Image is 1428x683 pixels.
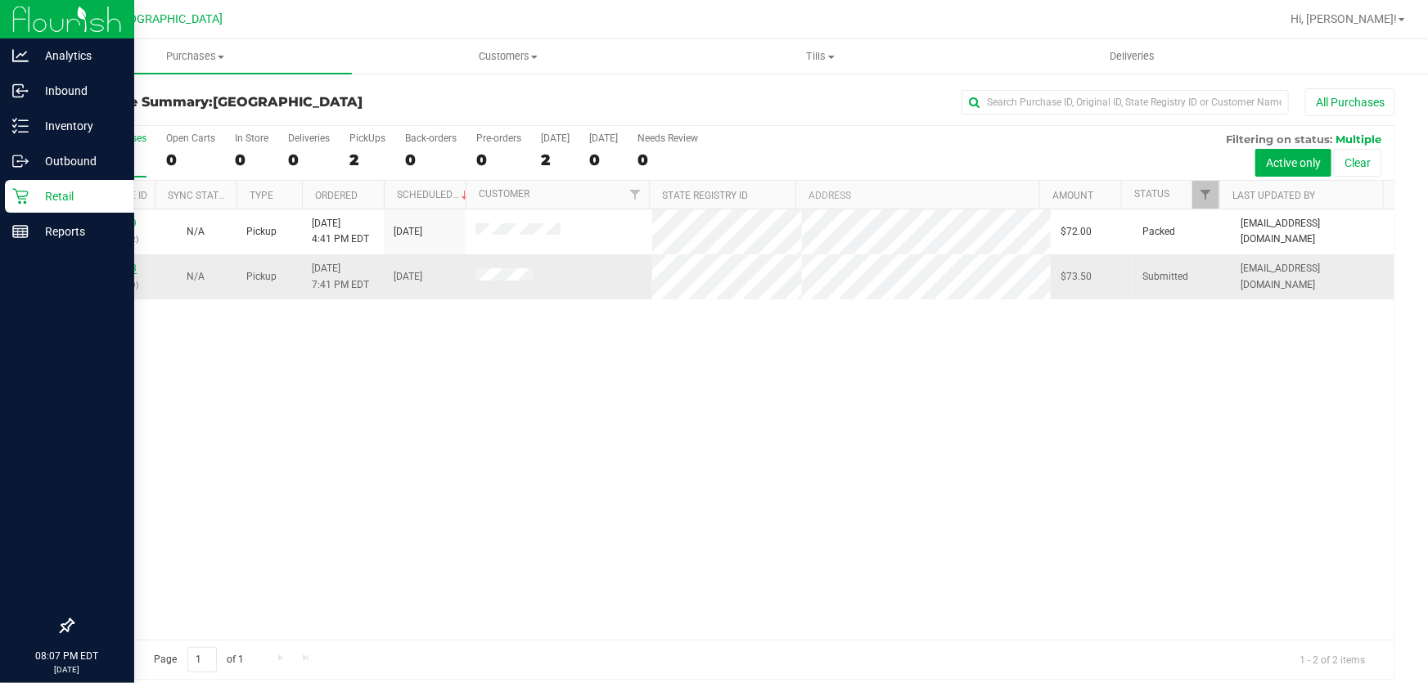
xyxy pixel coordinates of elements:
[246,224,277,240] span: Pickup
[1291,12,1397,25] span: Hi, [PERSON_NAME]!
[349,133,385,144] div: PickUps
[187,269,205,285] button: N/A
[315,190,358,201] a: Ordered
[1052,190,1093,201] a: Amount
[1142,269,1188,285] span: Submitted
[288,151,330,169] div: 0
[166,133,215,144] div: Open Carts
[405,151,457,169] div: 0
[976,39,1289,74] a: Deliveries
[1241,216,1385,247] span: [EMAIL_ADDRESS][DOMAIN_NAME]
[637,151,698,169] div: 0
[187,226,205,237] span: Not Applicable
[352,39,664,74] a: Customers
[1336,133,1381,146] span: Multiple
[1334,149,1381,177] button: Clear
[187,271,205,282] span: Not Applicable
[7,663,127,676] p: [DATE]
[1088,49,1178,64] span: Deliveries
[250,190,273,201] a: Type
[312,216,369,247] span: [DATE] 4:41 PM EDT
[12,188,29,204] inline-svg: Retail
[111,12,223,26] span: [GEOGRAPHIC_DATA]
[39,49,352,64] span: Purchases
[353,49,664,64] span: Customers
[187,224,205,240] button: N/A
[72,95,513,110] h3: Purchase Summary:
[7,649,127,663] p: 08:07 PM EDT
[12,223,29,240] inline-svg: Reports
[962,90,1289,115] input: Search Purchase ID, Original ID, State Registry ID or Customer Name...
[1255,149,1331,177] button: Active only
[1226,133,1332,146] span: Filtering on status:
[589,151,618,169] div: 0
[12,153,29,169] inline-svg: Outbound
[479,188,529,200] a: Customer
[476,151,521,169] div: 0
[29,81,127,101] p: Inbound
[12,83,29,99] inline-svg: Inbound
[1286,647,1378,672] span: 1 - 2 of 2 items
[12,118,29,134] inline-svg: Inventory
[1305,88,1395,116] button: All Purchases
[187,647,217,672] input: 1
[397,189,471,200] a: Scheduled
[1232,190,1315,201] a: Last Updated By
[140,647,258,672] span: Page of 1
[394,224,422,240] span: [DATE]
[1061,269,1092,285] span: $73.50
[637,133,698,144] div: Needs Review
[246,269,277,285] span: Pickup
[29,186,127,206] p: Retail
[1192,181,1219,209] a: Filter
[29,151,127,171] p: Outbound
[1241,261,1385,292] span: [EMAIL_ADDRESS][DOMAIN_NAME]
[541,133,570,144] div: [DATE]
[235,151,268,169] div: 0
[235,133,268,144] div: In Store
[662,190,748,201] a: State Registry ID
[622,181,649,209] a: Filter
[1061,224,1092,240] span: $72.00
[39,39,352,74] a: Purchases
[312,261,369,292] span: [DATE] 7:41 PM EDT
[665,49,976,64] span: Tills
[29,222,127,241] p: Reports
[12,47,29,64] inline-svg: Analytics
[476,133,521,144] div: Pre-orders
[349,151,385,169] div: 2
[1134,188,1169,200] a: Status
[541,151,570,169] div: 2
[405,133,457,144] div: Back-orders
[664,39,977,74] a: Tills
[29,46,127,65] p: Analytics
[168,190,231,201] a: Sync Status
[795,181,1039,209] th: Address
[213,94,363,110] span: [GEOGRAPHIC_DATA]
[1142,224,1175,240] span: Packed
[166,151,215,169] div: 0
[29,116,127,136] p: Inventory
[288,133,330,144] div: Deliveries
[394,269,422,285] span: [DATE]
[589,133,618,144] div: [DATE]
